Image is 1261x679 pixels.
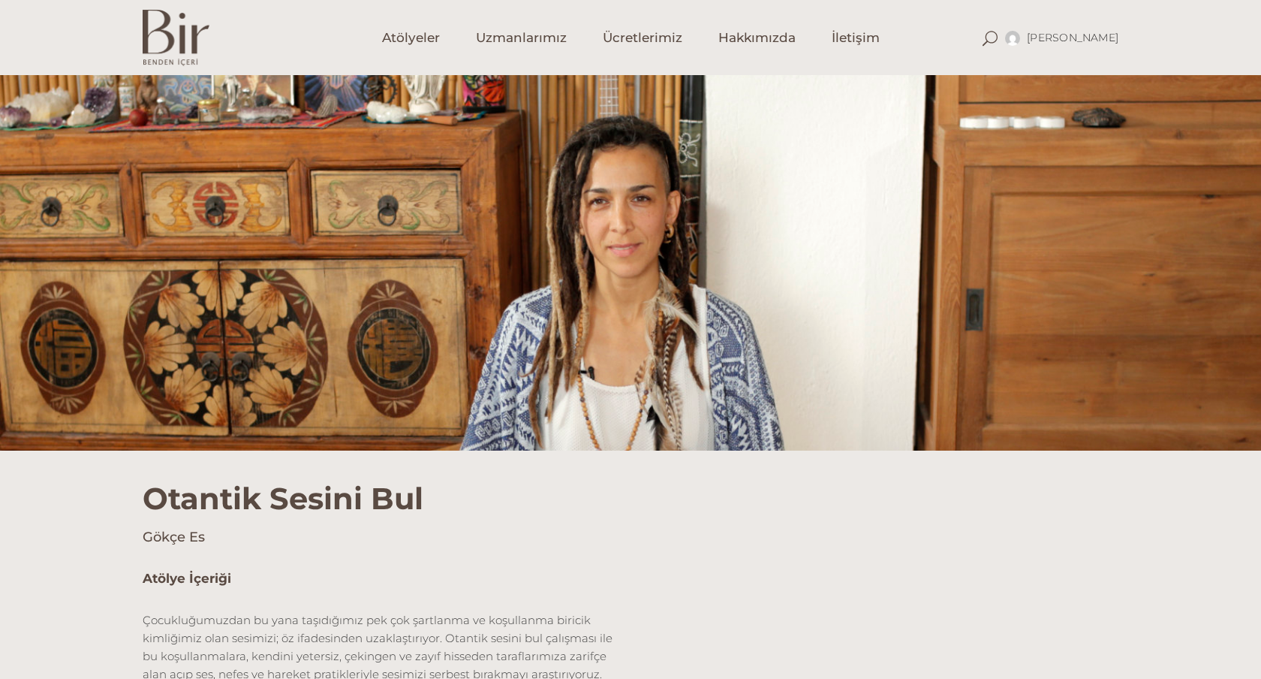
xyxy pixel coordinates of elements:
[143,569,619,589] h5: Atölye İçeriği
[476,29,567,47] span: Uzmanlarımız
[832,29,880,47] span: İletişim
[382,29,440,47] span: Atölyeler
[143,528,1118,547] h4: Gökçe Es
[718,29,796,47] span: Hakkımızda
[1027,31,1118,44] span: [PERSON_NAME]
[143,451,1118,517] h1: Otantik Sesini Bul
[603,29,682,47] span: Ücretlerimiz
